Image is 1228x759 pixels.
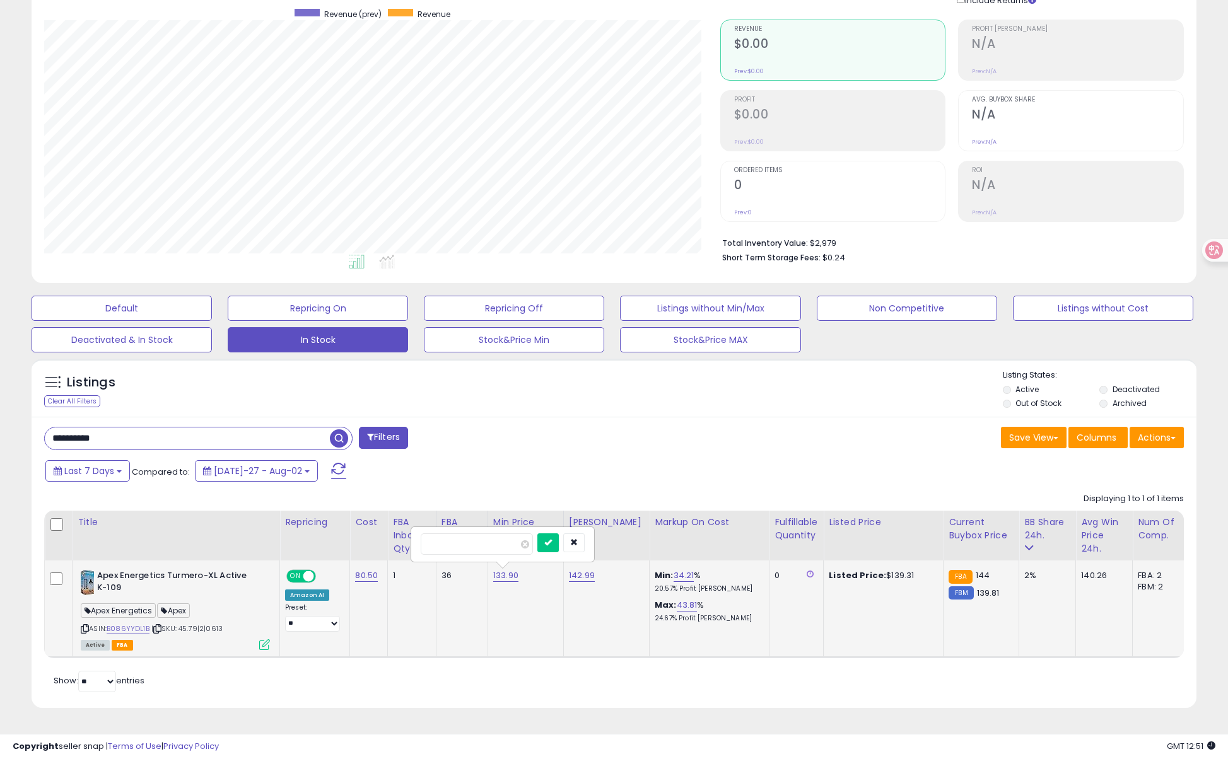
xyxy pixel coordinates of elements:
[620,296,800,321] button: Listings without Min/Max
[67,374,115,391] h5: Listings
[441,516,482,555] div: FBA Available Qty
[722,235,1174,250] li: $2,979
[734,96,945,103] span: Profit
[650,511,769,560] th: The percentage added to the cost of goods (COGS) that forms the calculator for Min & Max prices.
[734,209,752,216] small: Prev: 0
[655,569,674,581] b: Min:
[214,465,302,477] span: [DATE]-27 - Aug-02
[13,741,219,753] div: seller snap | |
[972,138,997,146] small: Prev: N/A
[285,603,340,632] div: Preset:
[424,327,604,352] button: Stock&Price Min
[972,209,997,216] small: Prev: N/A
[228,327,408,352] button: In Stock
[972,96,1183,103] span: Avg. Buybox Share
[45,460,130,482] button: Last 7 Days
[655,584,759,593] p: 20.57% Profit [PERSON_NAME]
[64,465,114,477] span: Last 7 Days
[1081,516,1127,555] div: Avg Win Price 24h.
[1024,570,1066,581] div: 2%
[108,740,161,752] a: Terms of Use
[1013,296,1193,321] button: Listings without Cost
[1138,516,1184,542] div: Num of Comp.
[734,67,764,75] small: Prev: $0.00
[285,516,344,529] div: Repricing
[97,570,250,596] b: Apex Energetics Turmero-XL Active K-109
[13,740,59,752] strong: Copyright
[976,569,990,581] span: 144
[1130,427,1184,448] button: Actions
[157,603,190,618] span: Apex
[32,296,212,321] button: Default
[734,167,945,174] span: Ordered Items
[44,395,100,407] div: Clear All Filters
[655,570,759,593] div: %
[493,569,518,582] a: 133.90
[1138,581,1179,593] div: FBM: 2
[972,37,1183,54] h2: N/A
[1113,384,1160,395] label: Deactivated
[1113,398,1147,408] label: Archived
[949,586,973,600] small: FBM
[1077,431,1116,444] span: Columns
[355,516,382,529] div: Cost
[132,466,190,478] span: Compared to:
[775,516,818,542] div: Fulfillable Quantity
[734,26,945,33] span: Revenue
[441,570,478,581] div: 36
[620,327,800,352] button: Stock&Price MAX
[972,178,1183,195] h2: N/A
[1015,398,1061,408] label: Out of Stock
[151,623,223,634] span: | SKU: 45.79|2|0613
[655,614,759,623] p: 24.67% Profit [PERSON_NAME]
[972,167,1183,174] span: ROI
[1068,427,1128,448] button: Columns
[949,570,972,584] small: FBA
[81,640,110,651] span: All listings currently available for purchase on Amazon
[81,570,270,649] div: ASIN:
[734,178,945,195] h2: 0
[393,570,426,581] div: 1
[81,603,156,618] span: Apex Energetics
[424,296,604,321] button: Repricing Off
[355,569,378,582] a: 80.50
[949,516,1014,542] div: Current Buybox Price
[829,516,938,529] div: Listed Price
[195,460,318,482] button: [DATE]-27 - Aug-02
[314,571,334,582] span: OFF
[655,600,759,623] div: %
[655,516,764,529] div: Markup on Cost
[1003,369,1196,381] p: Listing States:
[972,67,997,75] small: Prev: N/A
[569,516,644,529] div: [PERSON_NAME]
[972,26,1183,33] span: Profit [PERSON_NAME]
[285,589,329,601] div: Amazon AI
[163,740,219,752] a: Privacy Policy
[722,238,808,248] b: Total Inventory Value:
[972,107,1183,124] h2: N/A
[822,252,845,264] span: $0.24
[1001,427,1067,448] button: Save View
[722,252,821,263] b: Short Term Storage Fees:
[54,675,144,687] span: Show: entries
[655,599,677,611] b: Max:
[569,569,595,582] a: 142.99
[674,569,694,582] a: 34.21
[418,9,450,20] span: Revenue
[493,516,558,529] div: Min Price
[228,296,408,321] button: Repricing On
[1167,740,1215,752] span: 2025-08-11 12:51 GMT
[359,427,408,449] button: Filters
[734,37,945,54] h2: $0.00
[829,569,886,581] b: Listed Price:
[78,516,274,529] div: Title
[977,587,1000,599] span: 139.81
[1138,570,1179,581] div: FBA: 2
[393,516,431,555] div: FBA inbound Qty
[81,570,94,595] img: 41oPvc45inL._SL40_.jpg
[734,138,764,146] small: Prev: $0.00
[324,9,382,20] span: Revenue (prev)
[817,296,997,321] button: Non Competitive
[288,571,303,582] span: ON
[107,623,149,634] a: B086YYDL1B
